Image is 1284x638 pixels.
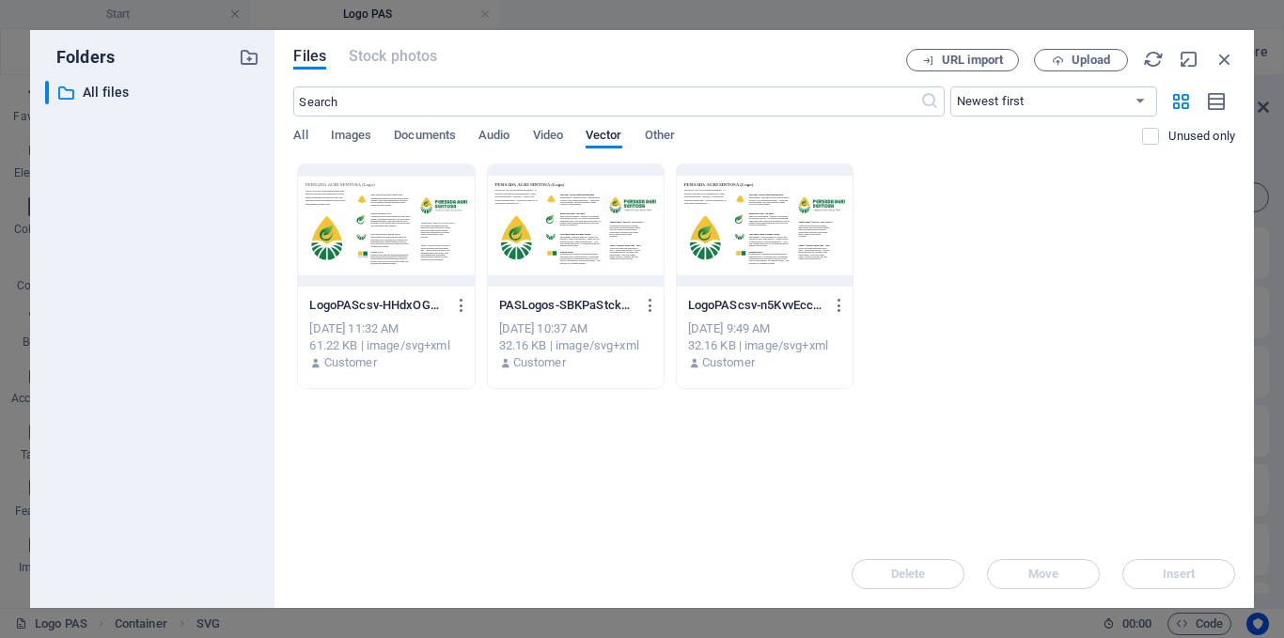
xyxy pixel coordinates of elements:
[499,320,652,337] div: [DATE] 10:37 AM
[293,124,307,150] span: All
[239,47,259,68] i: Create new folder
[499,337,652,354] div: 32.16 KB | image/svg+xml
[688,297,824,314] p: LogoPAScsv-n5KvvEccYipi3oAcrANW2g.svg
[688,337,841,354] div: 32.16 KB | image/svg+xml
[331,124,372,150] span: Images
[1072,54,1110,66] span: Upload
[1034,49,1128,71] button: Upload
[309,320,462,337] div: [DATE] 11:32 AM
[293,45,326,68] span: Files
[1214,49,1235,70] i: Close
[513,354,566,371] p: Customer
[45,81,49,104] div: ​
[1168,128,1235,145] p: Displays only files that are not in use on the website. Files added during this session can still...
[309,337,462,354] div: 61.22 KB | image/svg+xml
[349,45,437,68] span: This file type is not supported by this element
[293,86,919,117] input: Search
[702,354,755,371] p: Customer
[45,45,115,70] p: Folders
[324,354,377,371] p: Customer
[499,297,635,314] p: PASLogos-SBKPaStckGCeKHi_Jyx94w.svg
[645,124,675,150] span: Other
[478,124,509,150] span: Audio
[688,320,841,337] div: [DATE] 9:49 AM
[83,82,226,103] p: All files
[906,49,1019,71] button: URL import
[1143,49,1164,70] i: Reload
[533,124,563,150] span: Video
[1179,49,1199,70] i: Minimize
[586,124,622,150] span: Vector
[309,297,446,314] p: LogoPAScsv-HHdxOGVJIyhXHoa_I0SJlw.svg
[394,124,456,150] span: Documents
[942,54,1003,66] span: URL import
